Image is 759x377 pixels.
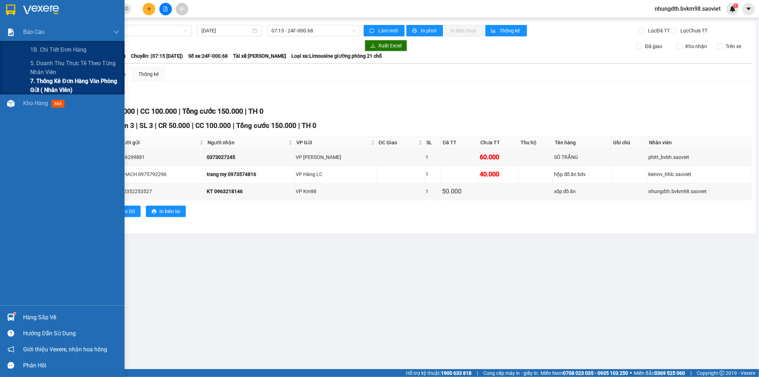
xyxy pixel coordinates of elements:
span: Số xe: 24F-000.68 [188,52,228,60]
td: VP Hàng LC [295,166,377,183]
div: 1 [426,170,439,178]
div: Thống kê [138,70,159,78]
img: warehouse-icon [7,314,15,321]
th: Nhân viên [647,137,752,149]
span: Loại xe: Limousine giường phòng 21 chỗ [291,52,382,60]
span: | [179,107,180,115]
span: Miền Nam [541,369,628,377]
span: copyright [720,371,724,376]
div: VP Hàng LC [296,170,375,178]
span: SL 3 [139,122,153,130]
div: kiennv_hhlc.saoviet [648,170,750,178]
td: VP Bảo Hà [295,149,377,166]
div: SÔ TRẮNG [554,153,610,161]
strong: 0369 525 060 [654,370,685,376]
span: caret-down [745,6,752,12]
span: ĐC Giao [379,139,417,146]
span: Miền Bắc [634,369,685,377]
input: 14/09/2025 [201,27,251,35]
span: 5. Doanh thu thực tế theo từng nhân viên [30,59,119,77]
div: phitt_bvbh.saoviet [648,153,750,161]
button: printerIn DS [110,206,141,217]
span: Tài xế: [PERSON_NAME] [233,52,286,60]
sup: 1 [733,3,738,8]
button: printerIn phơi [406,25,443,36]
div: KT 0963218146 [207,187,293,195]
span: In biên lai [159,207,180,215]
div: hộp đồ ăn bdv [554,170,610,178]
span: download [370,43,375,49]
img: icon-new-feature [729,6,736,12]
span: close-circle [125,6,129,11]
span: VP Gửi [296,139,369,146]
div: 1 [426,187,439,195]
span: Báo cáo [23,27,44,36]
strong: 0708 023 035 - 0935 103 250 [563,370,628,376]
span: | [137,107,138,115]
span: Tổng cước 150.000 [182,107,243,115]
span: Kho hàng [23,100,48,107]
th: Thu hộ [519,137,553,149]
span: Thống kê [500,27,521,35]
span: question-circle [7,330,14,337]
span: 1 [734,3,737,8]
div: 50.000 [442,186,477,196]
span: Trên xe [723,42,744,50]
span: sync [369,28,375,34]
span: printer [152,209,157,215]
span: | [155,122,157,130]
img: logo-vxr [6,5,15,15]
strong: 1900 633 818 [441,370,471,376]
span: TH 0 [248,107,263,115]
span: 1B. Chi tiết đơn hàng [30,45,86,54]
th: Chưa TT [479,137,519,149]
button: syncLàm mới [364,25,405,36]
span: Xuất Excel [378,42,401,50]
span: TH 0 [302,122,316,130]
span: | [233,122,234,130]
th: SL [425,137,441,149]
span: message [7,362,14,369]
button: printerIn biên lai [146,206,186,217]
span: aim [179,6,184,11]
div: trang my 0973574816 [207,170,293,178]
button: In đơn chọn [445,25,484,36]
button: downloadXuất Excel [365,40,407,51]
div: A THACH 0975792296 [116,170,204,178]
span: ⚪️ [630,372,632,375]
img: solution-icon [7,29,15,36]
span: close-circle [125,6,129,12]
span: Kho nhận [682,42,710,50]
div: VP [PERSON_NAME] [296,153,375,161]
span: notification [7,346,14,353]
span: Chuyến: (07:15 [DATE]) [131,52,183,60]
img: warehouse-icon [7,100,15,107]
span: Đã giao [642,42,665,50]
div: Hàng sắp về [23,312,119,323]
span: Đơn 3 [115,122,134,130]
div: 0373027245 [207,153,293,161]
div: KT 0352253527 [116,187,204,195]
span: 7. Thống kê đơn hàng văn phòng gửi ( Nhân viên) [30,77,119,94]
button: plus [143,3,155,15]
span: CR 50.000 [158,122,190,130]
span: | [192,122,194,130]
button: aim [176,3,188,15]
span: Giới thiệu Vexere, nhận hoa hồng [23,345,107,354]
sup: 1 [14,313,16,315]
span: file-add [163,6,168,11]
span: In phơi [421,27,437,35]
span: Hỗ trợ kỹ thuật: [406,369,471,377]
span: | [690,369,691,377]
span: | [298,122,300,130]
th: Tên hàng [553,137,611,149]
div: Phản hồi [23,360,119,371]
button: file-add [159,3,172,15]
button: caret-down [742,3,755,15]
td: VP Km98 [295,183,377,200]
span: Làm mới [378,27,399,35]
div: Hướng dẫn sử dụng [23,328,119,339]
span: In DS [123,207,135,215]
th: Đã TT [441,137,479,149]
div: nhungdth.bvkm98.saoviet [648,187,750,195]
